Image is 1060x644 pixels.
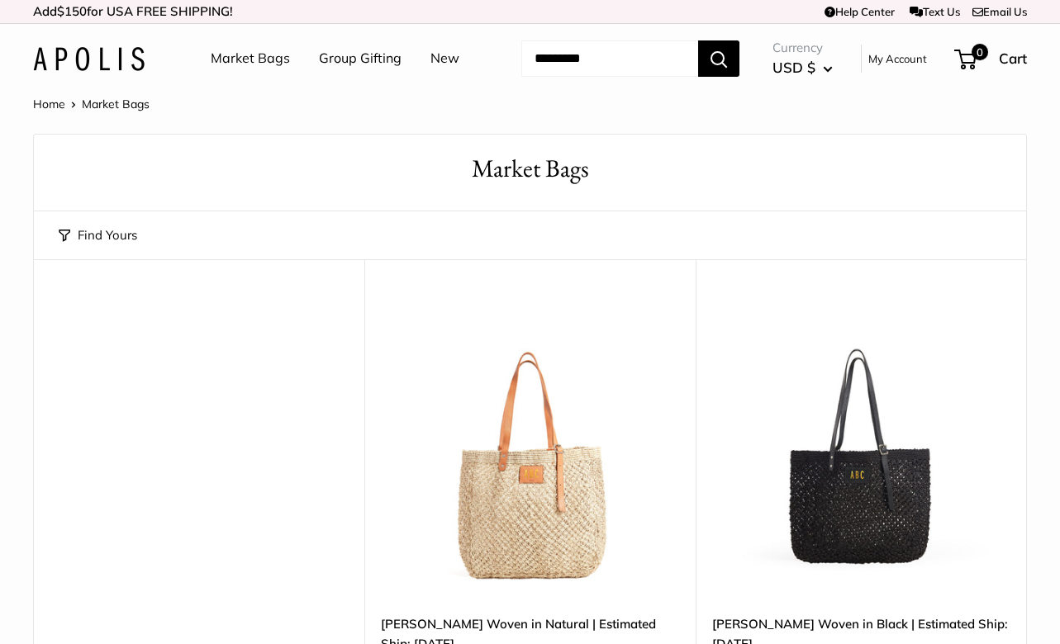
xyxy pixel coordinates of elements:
button: Find Yours [59,224,137,247]
span: Cart [999,50,1027,67]
a: Mercado Woven in Black | Estimated Ship: Oct. 19thMercado Woven in Black | Estimated Ship: Oct. 19th [712,301,1010,598]
a: 0 Cart [956,45,1027,72]
nav: Breadcrumb [33,93,150,115]
span: $150 [57,3,87,19]
a: Help Center [825,5,895,18]
img: Apolis [33,47,145,71]
input: Search... [521,40,698,77]
a: Home [33,97,65,111]
a: Group Gifting [319,46,402,71]
span: Market Bags [82,97,150,111]
a: My Account [868,49,927,69]
button: Search [698,40,739,77]
span: 0 [972,44,988,60]
button: USD $ [772,54,833,81]
img: Mercado Woven in Natural | Estimated Ship: Oct. 12th [381,301,678,598]
a: Text Us [910,5,960,18]
span: Currency [772,36,833,59]
a: Mercado Woven in Natural | Estimated Ship: Oct. 12thMercado Woven in Natural | Estimated Ship: Oc... [381,301,678,598]
a: Email Us [972,5,1027,18]
span: USD $ [772,59,815,76]
h1: Market Bags [59,151,1001,187]
a: New [430,46,459,71]
img: Mercado Woven in Black | Estimated Ship: Oct. 19th [712,301,1010,598]
a: Market Bags [211,46,290,71]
